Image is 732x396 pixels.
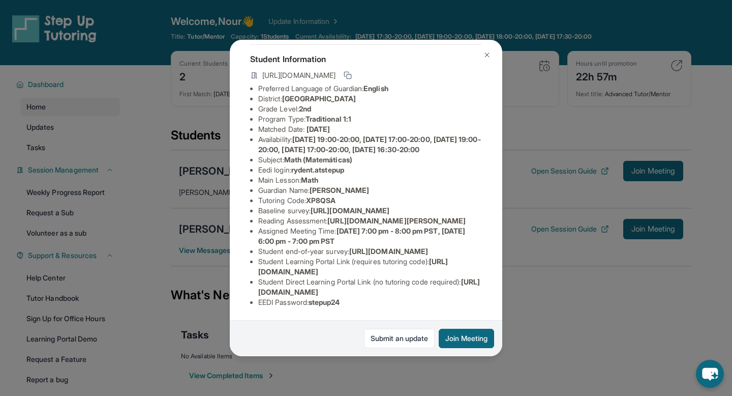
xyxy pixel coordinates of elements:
li: Student Learning Portal Link (requires tutoring code) : [258,257,482,277]
span: [URL][DOMAIN_NAME] [349,247,428,256]
span: [URL][DOMAIN_NAME] [311,206,389,215]
span: stepup24 [309,298,340,306]
li: Matched Date: [258,124,482,134]
img: Close Icon [483,51,491,59]
li: Grade Level: [258,104,482,114]
li: Baseline survey : [258,206,482,216]
span: [DATE] 19:00-20:00, [DATE] 17:00-20:00, [DATE] 19:00-20:00, [DATE] 17:00-20:00, [DATE] 16:30-20:00 [258,135,481,154]
a: Submit an update [364,329,435,348]
span: [DATE] [307,125,330,133]
span: [GEOGRAPHIC_DATA] [282,94,356,103]
li: Guardian Name : [258,185,482,195]
span: [URL][DOMAIN_NAME] [262,70,335,80]
span: [URL][DOMAIN_NAME][PERSON_NAME] [327,216,466,225]
li: Subject : [258,155,482,165]
li: Student Direct Learning Portal Link (no tutoring code required) : [258,277,482,297]
span: Traditional 1:1 [306,115,351,123]
span: [PERSON_NAME] [310,186,369,194]
li: District: [258,94,482,104]
li: Main Lesson : [258,175,482,185]
li: Reading Assessment : [258,216,482,226]
span: XP8QSA [306,196,335,205]
li: EEDI Password : [258,297,482,307]
button: Join Meeting [439,329,494,348]
li: Tutoring Code : [258,195,482,206]
li: Student end-of-year survey : [258,246,482,257]
span: 2nd [299,104,311,113]
li: Program Type: [258,114,482,124]
li: Eedi login : [258,165,482,175]
span: English [363,84,388,93]
h4: Student Information [250,53,482,65]
li: Assigned Meeting Time : [258,226,482,246]
span: Math (Matemáticas) [284,155,352,164]
span: rydent.atstepup [291,165,344,174]
button: chat-button [696,360,724,388]
li: Availability: [258,134,482,155]
button: Copy link [342,69,354,81]
li: Preferred Language of Guardian: [258,83,482,94]
span: [DATE] 7:00 pm - 8:00 pm PST, [DATE] 6:00 pm - 7:00 pm PST [258,227,465,245]
span: Math [301,176,318,184]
